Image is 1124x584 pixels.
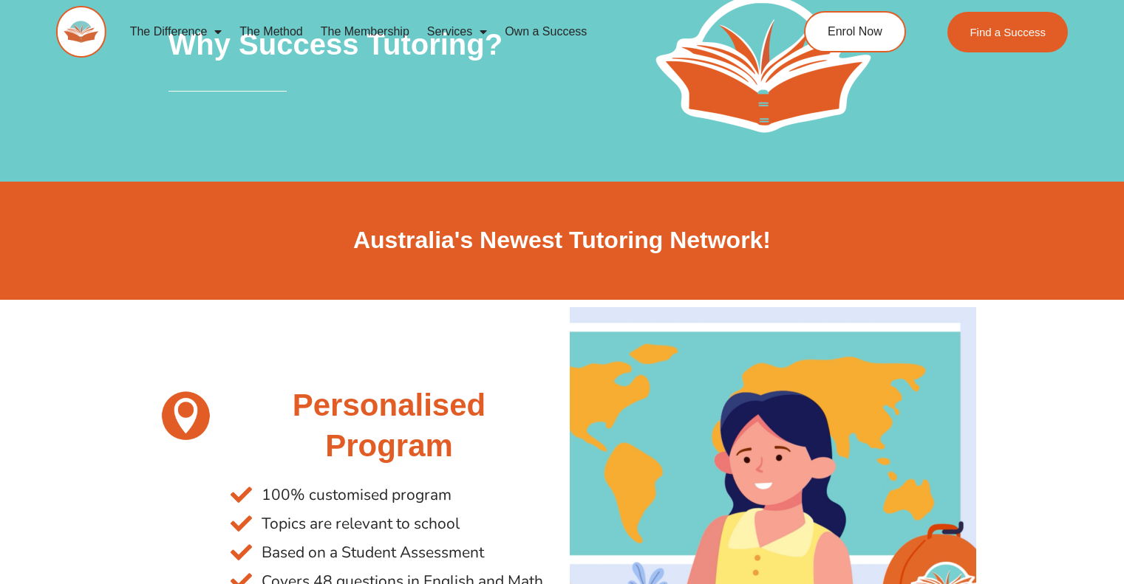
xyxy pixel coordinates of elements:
a: Find a Success [947,12,1068,52]
a: Services [418,15,496,49]
a: The Membership [312,15,418,49]
nav: Menu [121,15,746,49]
span: Topics are relevant to school [258,509,460,538]
a: Own a Success [496,15,596,49]
span: Based on a Student Assessment [258,538,484,567]
h2: Personalised Program [231,385,547,466]
h2: Australia's Newest Tutoring Network! [149,225,976,256]
span: Enrol Now [828,26,882,38]
a: The Difference [121,15,231,49]
a: The Method [231,15,311,49]
span: 100% customised program [258,481,452,509]
span: Find a Success [970,27,1046,38]
a: Enrol Now [804,11,906,52]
